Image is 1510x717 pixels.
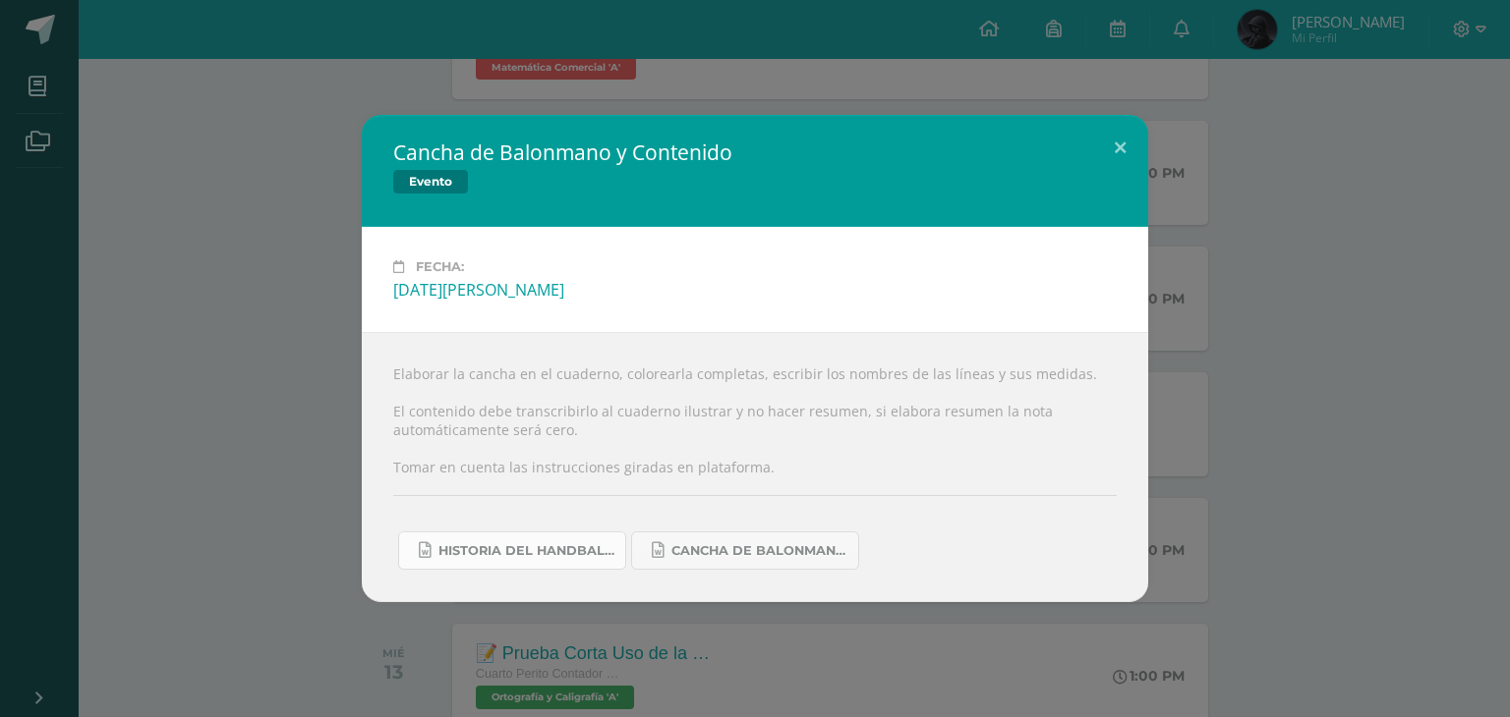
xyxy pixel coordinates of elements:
[393,138,732,166] h2: Cancha de Balonmano y Contenido
[362,332,1148,602] div: Elaborar la cancha en el cuaderno, colorearla completas, escribir los nombres de las líneas y sus...
[393,170,468,193] span: Evento
[631,531,859,570] a: Cancha de Balonmano.docx
[1092,115,1148,182] button: Close (Esc)
[671,543,848,559] span: Cancha de Balonmano.docx
[416,259,464,274] span: Fecha:
[438,543,615,559] span: Historia del handball.docx
[398,531,626,570] a: Historia del handball.docx
[393,279,1117,301] div: [DATE][PERSON_NAME]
